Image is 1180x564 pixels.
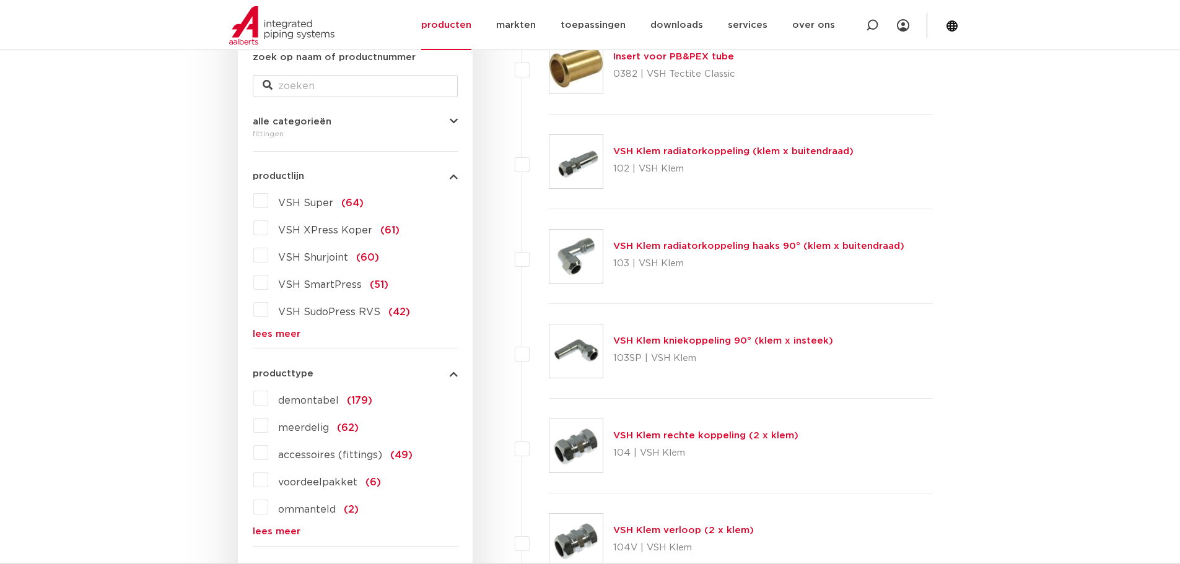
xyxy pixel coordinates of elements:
p: 104V | VSH Klem [613,538,754,558]
span: (61) [380,225,400,235]
span: VSH SudoPress RVS [278,307,380,317]
span: ommanteld [278,505,336,514]
span: VSH XPress Koper [278,225,372,235]
span: (6) [365,477,381,487]
p: 103SP | VSH Klem [613,349,833,368]
img: Thumbnail for Insert voor PB&PEX tube [549,40,603,93]
a: VSH Klem radiatorkoppeling (klem x buitendraad) [613,147,854,156]
button: alle categorieën [253,117,458,126]
span: (51) [370,280,388,290]
button: producttype [253,369,458,378]
span: demontabel [278,396,339,406]
img: Thumbnail for VSH Klem kniekoppeling 90° (klem x insteek) [549,324,603,378]
img: Thumbnail for VSH Klem radiatorkoppeling (klem x buitendraad) [549,135,603,188]
p: 0382 | VSH Tectite Classic [613,64,735,84]
button: productlijn [253,171,458,181]
span: (62) [337,423,359,433]
span: voordeelpakket [278,477,357,487]
a: VSH Klem verloop (2 x klem) [613,526,754,535]
a: lees meer [253,527,458,536]
span: accessoires (fittings) [278,450,382,460]
span: VSH Super [278,198,333,208]
a: Insert voor PB&PEX tube [613,52,734,61]
span: VSH SmartPress [278,280,362,290]
span: VSH Shurjoint [278,253,348,262]
span: productlijn [253,171,304,181]
span: (42) [388,307,410,317]
span: (2) [344,505,359,514]
label: zoek op naam of productnummer [253,50,416,65]
a: VSH Klem rechte koppeling (2 x klem) [613,431,798,440]
span: producttype [253,369,313,378]
p: 104 | VSH Klem [613,443,798,463]
span: (49) [390,450,413,460]
span: (60) [356,253,379,262]
span: (64) [341,198,364,208]
p: 103 | VSH Klem [613,254,904,274]
input: zoeken [253,75,458,97]
div: fittingen [253,126,458,141]
img: Thumbnail for VSH Klem radiatorkoppeling haaks 90° (klem x buitendraad) [549,230,603,283]
span: meerdelig [278,423,329,433]
p: 102 | VSH Klem [613,159,854,179]
span: alle categorieën [253,117,331,126]
span: (179) [347,396,372,406]
img: Thumbnail for VSH Klem rechte koppeling (2 x klem) [549,419,603,472]
a: VSH Klem radiatorkoppeling haaks 90° (klem x buitendraad) [613,241,904,251]
a: lees meer [253,329,458,339]
a: VSH Klem kniekoppeling 90° (klem x insteek) [613,336,833,345]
